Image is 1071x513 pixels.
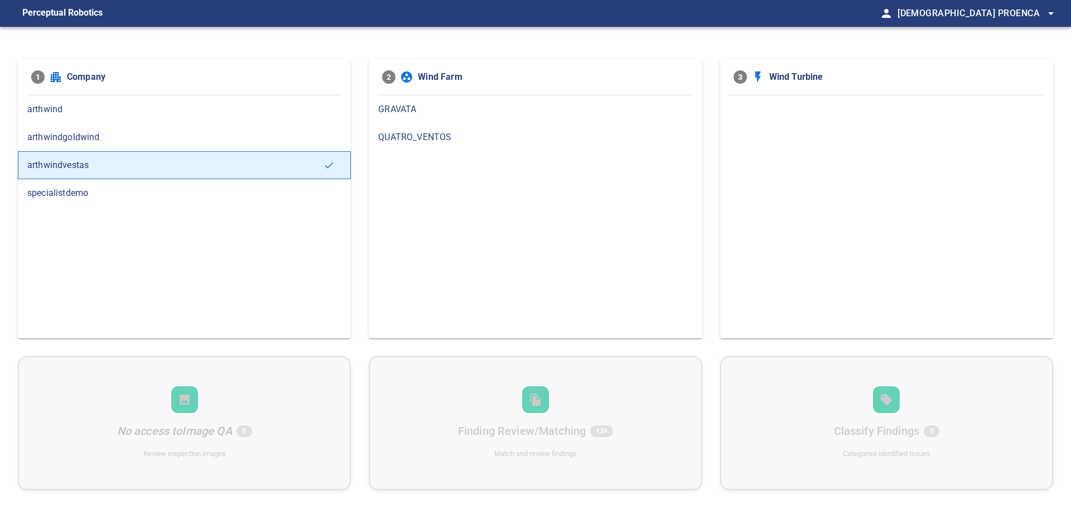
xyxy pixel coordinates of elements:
div: QUATRO_VENTOS [369,123,702,151]
span: Wind Farm [418,70,688,84]
div: GRAVATA [369,95,702,123]
span: specialistdemo [27,186,341,200]
span: 3 [734,70,747,84]
span: arthwindgoldwind [27,131,341,144]
span: 2 [382,70,395,84]
span: GRAVATA [378,103,692,116]
span: arrow_drop_down [1044,7,1058,20]
div: arthwindgoldwind [18,123,351,151]
figcaption: Perceptual Robotics [22,4,103,22]
span: [DEMOGRAPHIC_DATA] Proenca [898,6,1058,21]
span: Company [67,70,337,84]
div: arthwindvestas [18,151,351,179]
div: specialistdemo [18,179,351,207]
span: Wind Turbine [769,70,1040,84]
div: arthwind [18,95,351,123]
span: arthwind [27,103,341,116]
span: arthwindvestas [27,159,324,172]
span: 1 [31,70,45,84]
span: QUATRO_VENTOS [378,131,692,144]
button: [DEMOGRAPHIC_DATA] Proenca [893,2,1058,25]
span: person [880,7,893,20]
